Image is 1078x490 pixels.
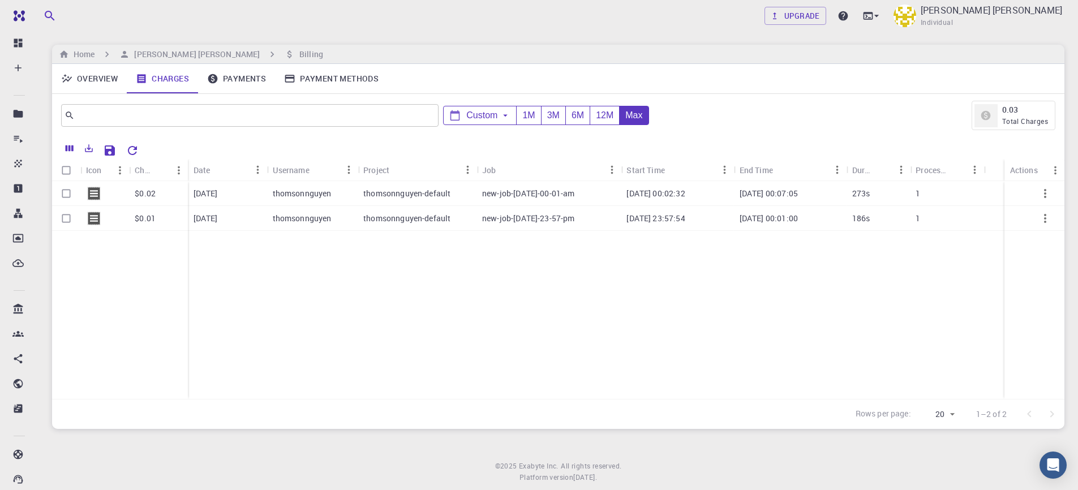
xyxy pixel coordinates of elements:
p: [DATE] [194,213,218,224]
a: Overview [52,64,127,93]
div: Start Time [626,159,665,181]
button: Menu [340,161,358,179]
div: End Time [740,159,773,181]
span: Exabyte Inc. [519,461,559,470]
button: Sort [210,161,228,179]
button: Sort [947,161,965,179]
div: Actions [1010,159,1038,181]
p: [DATE] 00:02:32 [626,188,685,199]
div: Open Intercom Messenger [1040,452,1067,479]
p: [DATE] 00:07:05 [740,188,798,199]
button: Sort [389,161,407,179]
div: 6M [565,106,590,125]
div: Actions [1004,159,1064,181]
p: thomsonnguyen [273,188,332,199]
button: Save Explorer Settings [98,139,121,162]
h6: Billing [295,48,323,61]
a: Payment Methods [275,64,388,93]
button: Menu [249,161,267,179]
p: thomsonnguyen [273,213,332,224]
p: [DATE] [194,188,218,199]
div: Start Time [621,159,733,181]
div: Charge [135,159,151,181]
button: Menu [1046,161,1064,179]
button: Menu [111,161,129,179]
div: End Time [734,159,847,181]
h6: 0.03 [1002,104,1048,116]
div: Max [619,106,648,125]
div: Duration [852,159,874,181]
button: Menu [828,161,847,179]
button: Menu [603,161,621,179]
h6: Home [69,48,95,61]
p: 1 [916,188,920,199]
a: Charges [127,64,198,93]
p: [PERSON_NAME] [PERSON_NAME] [921,3,1062,17]
div: Duration [847,159,910,181]
div: 1M [516,106,540,125]
p: new-job-[DATE]-23-57-pm [482,213,574,224]
img: logo [9,10,25,22]
span: Hỗ trợ [24,8,56,18]
span: Individual [921,17,953,28]
button: Menu [458,161,476,179]
div: Processors [916,159,947,181]
a: Exabyte Inc. [519,461,559,472]
p: thomsonnguyen-default [363,188,450,199]
p: $0.02 [135,188,156,199]
div: Username [267,159,358,181]
img: Nguyen Tran Gia Bao [894,5,916,27]
button: Menu [892,161,910,179]
a: [DATE]. [573,472,597,483]
button: Sort [874,161,892,179]
div: Project [358,159,476,181]
div: 12M [590,106,619,125]
p: 1–2 of 2 [976,409,1007,420]
div: Job [476,159,621,181]
button: Sort [773,161,791,179]
p: thomsonnguyen-default [363,213,450,224]
button: Sort [496,161,514,179]
span: Platform version [519,472,573,483]
div: Username [273,159,310,181]
div: Project [363,159,389,181]
p: [DATE] 23:57:54 [626,213,685,224]
p: new-job-[DATE]-00-01-am [482,188,574,199]
button: Sort [665,161,683,179]
a: Payments [198,64,275,93]
div: 20 [916,406,958,423]
p: 186s [852,213,870,224]
button: Sort [152,161,170,179]
p: [DATE] 00:01:00 [740,213,798,224]
p: 273s [852,188,870,199]
p: 1 [916,213,920,224]
nav: breadcrumb [57,48,325,61]
button: Sort [310,161,328,179]
div: Date [188,159,267,181]
button: Menu [716,161,734,179]
div: Icon [80,159,129,181]
a: Upgrade [765,7,826,25]
span: All rights reserved. [561,461,621,472]
h6: [PERSON_NAME] [PERSON_NAME] [130,48,260,61]
span: © 2025 [495,461,519,472]
span: Custom [466,110,497,121]
div: Charge [129,159,187,181]
div: Processors [910,159,983,181]
button: Columns [60,139,79,157]
p: Rows per page: [856,408,911,421]
span: Total Charges [1002,117,1048,126]
div: Icon [86,159,102,181]
button: Export [79,139,98,157]
p: $0.01 [135,213,156,224]
div: Job [482,159,496,181]
span: [DATE] . [573,472,597,482]
div: Date [194,159,211,181]
button: Menu [965,161,983,179]
div: 3M [541,106,565,125]
button: Reset Explorer Settings [121,139,144,162]
button: Menu [170,161,188,179]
